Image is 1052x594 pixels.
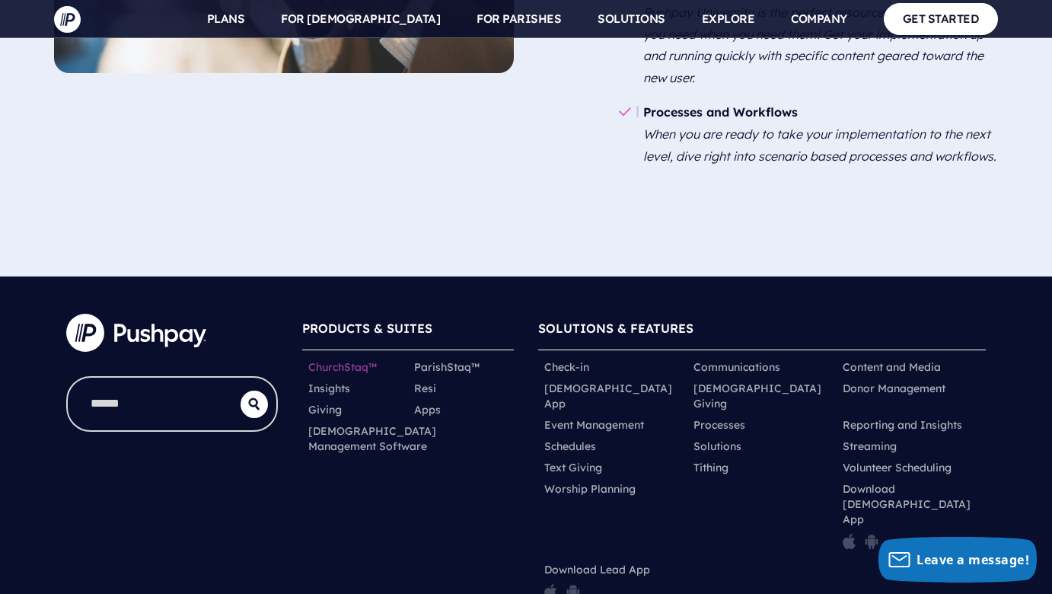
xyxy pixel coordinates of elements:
a: Content and Media [843,359,941,375]
a: Worship Planning [544,481,636,497]
a: [DEMOGRAPHIC_DATA] Giving [693,381,830,411]
em: When you are ready to take your implementation to the next level, dive right into scenario based ... [643,126,996,164]
a: Check-in [544,359,589,375]
a: [DEMOGRAPHIC_DATA] Management Software [308,423,436,454]
a: Tithing [693,460,728,475]
a: Volunteer Scheduling [843,460,952,475]
a: Reporting and Insights [843,417,962,433]
a: Text Giving [544,460,602,475]
a: GET STARTED [884,3,999,34]
h6: SOLUTIONS & FEATURES [538,314,986,350]
button: Leave a message! [878,537,1037,583]
a: Resi [414,381,436,396]
b: Processes and Workflows [643,104,798,120]
a: Streaming [843,439,897,454]
li: Download [DEMOGRAPHIC_DATA] App [837,478,986,559]
a: ParishStaq™ [414,359,480,375]
a: Event Management [544,417,644,433]
a: [DEMOGRAPHIC_DATA] App [544,381,681,411]
a: Processes [693,417,745,433]
a: Insights [308,381,350,396]
a: Giving [308,402,342,417]
span: Leave a message! [917,551,1029,568]
a: Solutions [693,439,741,454]
img: pp_icon_gplay.png [865,533,878,550]
img: pp_icon_appstore.png [843,533,856,550]
a: ChurchStaq™ [308,359,377,375]
h6: PRODUCTS & SUITES [302,314,514,350]
a: Donor Management [843,381,945,396]
a: Communications [693,359,780,375]
a: Apps [414,402,441,417]
a: Schedules [544,439,596,454]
